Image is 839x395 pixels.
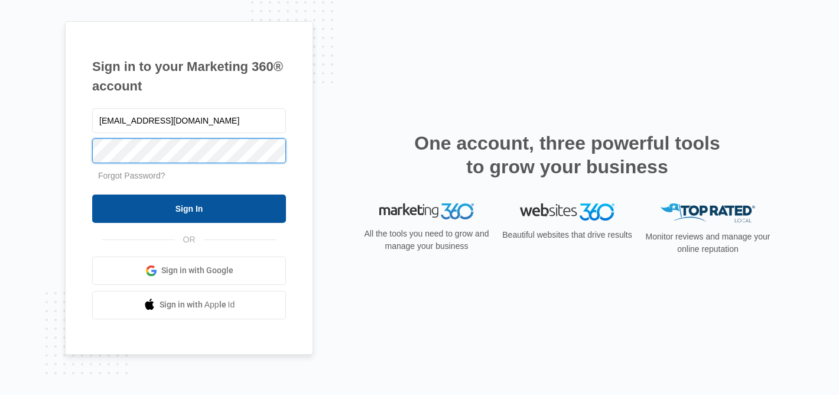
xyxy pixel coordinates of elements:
h2: One account, three powerful tools to grow your business [411,131,724,179]
p: Monitor reviews and manage your online reputation [642,231,774,255]
input: Email [92,108,286,133]
p: Beautiful websites that drive results [501,229,633,241]
a: Forgot Password? [98,171,165,180]
span: OR [175,234,204,246]
span: Sign in with Apple Id [160,299,235,311]
a: Sign in with Apple Id [92,291,286,319]
img: Marketing 360 [379,203,474,220]
img: Top Rated Local [661,203,755,223]
h1: Sign in to your Marketing 360® account [92,57,286,96]
input: Sign In [92,195,286,223]
a: Sign in with Google [92,257,286,285]
p: All the tools you need to grow and manage your business [360,228,493,252]
span: Sign in with Google [161,264,233,277]
img: Websites 360 [520,203,614,221]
